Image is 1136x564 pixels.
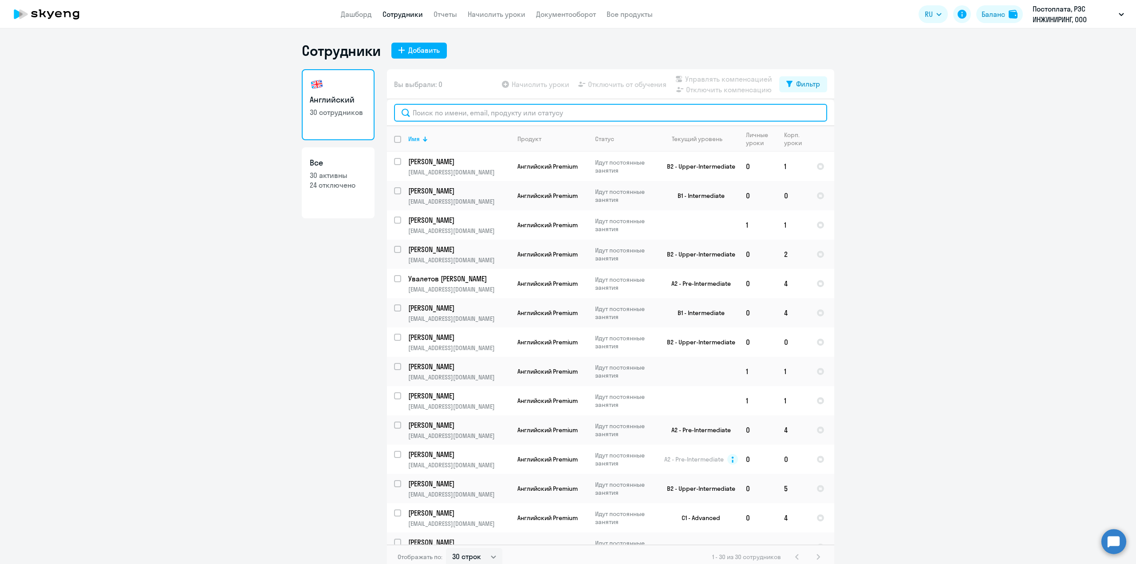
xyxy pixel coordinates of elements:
td: 4 [777,503,809,532]
h3: Все [310,157,367,169]
span: Английский Premium [517,309,578,317]
p: Идут постоянные занятия [595,217,656,233]
span: Английский Premium [517,514,578,522]
p: [PERSON_NAME] [408,450,509,459]
button: Фильтр [779,76,827,92]
span: RU [925,9,933,20]
td: 0 [777,532,809,562]
span: Английский Premium [517,543,578,551]
td: 1 [777,152,809,181]
td: 0 [777,181,809,210]
div: Личные уроки [746,131,769,147]
a: Документооборот [536,10,596,19]
td: B2 - Upper-Intermediate [656,240,739,269]
p: [PERSON_NAME] [408,215,509,225]
div: Продукт [517,135,541,143]
p: Постоплата, РЭС ИНЖИНИРИНГ, ООО [1033,4,1115,25]
a: Сотрудники [383,10,423,19]
td: 1 [777,357,809,386]
p: Идут постоянные занятия [595,363,656,379]
h3: Английский [310,94,367,106]
img: balance [1009,10,1018,19]
p: [PERSON_NAME] [408,245,509,254]
button: Добавить [391,43,447,59]
a: [PERSON_NAME] [408,186,510,196]
a: [PERSON_NAME] [408,332,510,342]
p: [EMAIL_ADDRESS][DOMAIN_NAME] [408,402,510,410]
a: Все30 активны24 отключено [302,147,375,218]
p: Идут постоянные занятия [595,393,656,409]
p: Идут постоянные занятия [595,158,656,174]
span: Английский Premium [517,485,578,493]
td: 0 [777,445,809,474]
p: [PERSON_NAME] [408,479,509,489]
p: Идут постоянные занятия [595,305,656,321]
td: 0 [739,445,777,474]
td: 1 [739,357,777,386]
a: Все продукты [607,10,653,19]
td: C1 - Advanced [656,503,739,532]
td: B2 - Upper-Intermediate [656,327,739,357]
p: Идут постоянные занятия [595,510,656,526]
img: english [310,77,324,91]
p: Идут постоянные занятия [595,481,656,497]
p: 24 отключено [310,180,367,190]
button: RU [919,5,948,23]
div: Статус [595,135,614,143]
a: [PERSON_NAME] [408,537,510,547]
div: Баланс [982,9,1005,20]
div: Добавить [408,45,440,55]
td: 0 [739,240,777,269]
p: [EMAIL_ADDRESS][DOMAIN_NAME] [408,227,510,235]
span: Английский Premium [517,221,578,229]
td: 1 [777,386,809,415]
p: [PERSON_NAME] [408,362,509,371]
td: B2 - Upper-Intermediate [656,474,739,503]
p: [EMAIL_ADDRESS][DOMAIN_NAME] [408,256,510,264]
p: [EMAIL_ADDRESS][DOMAIN_NAME] [408,315,510,323]
a: [PERSON_NAME] [408,303,510,313]
button: Балансbalance [976,5,1023,23]
td: A2 - Pre-Intermediate [656,415,739,445]
span: Английский Premium [517,338,578,346]
p: [PERSON_NAME] [408,420,509,430]
p: [PERSON_NAME] [408,508,509,518]
span: Английский Premium [517,397,578,405]
td: B1 - Intermediate [656,298,739,327]
div: Фильтр [796,79,820,89]
div: Статус [595,135,656,143]
p: [EMAIL_ADDRESS][DOMAIN_NAME] [408,373,510,381]
a: Дашборд [341,10,372,19]
div: Текущий уровень [663,135,738,143]
button: Постоплата, РЭС ИНЖИНИРИНГ, ООО [1028,4,1128,25]
td: 1 [739,210,777,240]
h1: Сотрудники [302,42,381,59]
p: [EMAIL_ADDRESS][DOMAIN_NAME] [408,168,510,176]
td: 0 [739,269,777,298]
p: Увалетов [PERSON_NAME] [408,274,509,284]
td: 0 [739,474,777,503]
td: 1 [739,386,777,415]
td: A2 - Pre-Intermediate [656,269,739,298]
span: 1 - 30 из 30 сотрудников [712,553,781,561]
div: Корп. уроки [784,131,802,147]
p: [EMAIL_ADDRESS][DOMAIN_NAME] [408,344,510,352]
a: Увалетов [PERSON_NAME] [408,274,510,284]
span: A2 - Pre-Intermediate [664,455,724,463]
a: Начислить уроки [468,10,525,19]
p: [PERSON_NAME] [408,186,509,196]
p: Идут постоянные занятия [595,188,656,204]
td: B2 - Upper-Intermediate [656,152,739,181]
span: Английский Premium [517,280,578,288]
a: [PERSON_NAME] [408,362,510,371]
span: Английский Premium [517,192,578,200]
p: [PERSON_NAME] [408,157,509,166]
span: Отображать по: [398,553,442,561]
p: 30 сотрудников [310,107,367,117]
p: Идут постоянные занятия [595,334,656,350]
p: [PERSON_NAME] [408,332,509,342]
div: Имя [408,135,510,143]
td: 0 [739,415,777,445]
span: Английский Premium [517,250,578,258]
